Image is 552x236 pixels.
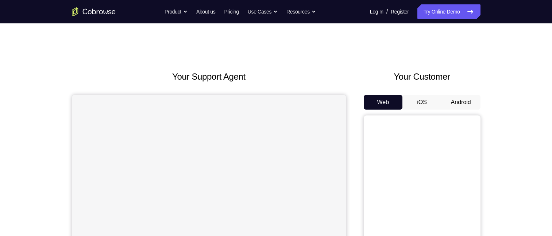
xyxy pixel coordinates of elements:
button: Web [364,95,403,110]
a: Register [391,4,409,19]
button: Use Cases [248,4,278,19]
h2: Your Customer [364,70,480,83]
h2: Your Support Agent [72,70,346,83]
a: Go to the home page [72,7,116,16]
a: About us [196,4,215,19]
a: Pricing [224,4,239,19]
button: Android [441,95,480,110]
a: Log In [370,4,383,19]
a: Try Online Demo [417,4,480,19]
span: / [386,7,388,16]
button: Resources [286,4,316,19]
button: iOS [402,95,441,110]
button: Product [165,4,188,19]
